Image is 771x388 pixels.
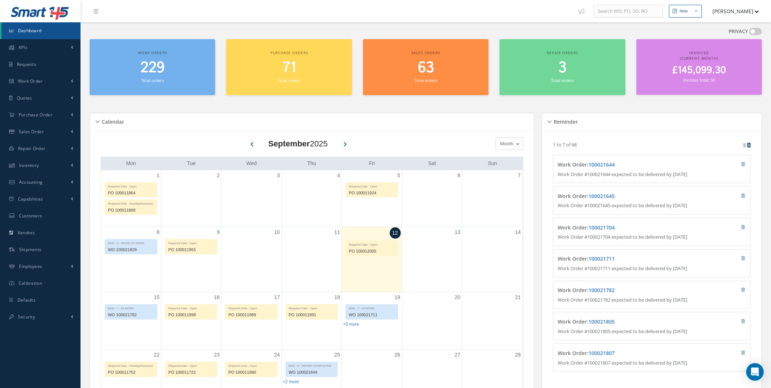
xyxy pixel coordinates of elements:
td: September 7, 2025 [462,170,522,227]
div: WO 100021644 [286,368,337,377]
td: September 1, 2025 [101,170,161,227]
div: Required Date - Open [346,183,397,189]
span: Shipments [19,246,42,253]
div: Required Date - Open [346,241,397,247]
a: Wednesday [245,159,258,168]
a: September 13, 2025 [453,227,462,238]
span: : [587,224,615,231]
div: Required Date - Open [225,305,277,311]
a: Sales orders 63 Total orders [363,39,489,95]
p: Work Order #100021805 expected to be delivered by [DATE] [558,328,745,335]
div: EDD - 7 - IN WORK [105,305,157,311]
td: September 8, 2025 [101,227,161,292]
span: Defaults [18,297,35,303]
a: Sunday [486,159,498,168]
span: (Current Month) [680,56,718,61]
a: September 15, 2025 [152,292,161,303]
a: September 7, 2025 [516,170,522,181]
a: September 17, 2025 [273,292,281,303]
small: Total orders [141,78,164,83]
a: 100021644 [588,161,615,168]
div: PO 100011752 [105,368,157,377]
a: Saturday [427,159,437,168]
span: KPIs [19,44,27,51]
a: September 20, 2025 [453,292,462,303]
a: September 10, 2025 [273,227,281,238]
a: Show 2 more events [283,379,299,384]
p: Work Order #100021645 expected to be delivered by [DATE] [558,202,745,209]
span: Work Order [18,78,43,84]
a: September 26, 2025 [393,350,402,360]
a: September 23, 2025 [213,350,221,360]
span: Calibration [19,280,42,286]
small: Total orders [414,78,437,83]
a: September 12, 2025 [390,227,401,239]
td: September 4, 2025 [281,170,341,227]
div: EDD - 8 - REPAIR COMPLETED [286,362,337,368]
h4: Work Order [558,256,696,262]
span: Customers [19,213,42,219]
a: Thursday [306,159,318,168]
div: New [680,8,688,14]
span: Vendors [18,230,35,236]
td: September 2, 2025 [161,170,221,227]
a: September 2, 2025 [216,170,221,181]
span: 63 [418,57,434,78]
td: September 12, 2025 [342,227,402,292]
a: September 14, 2025 [513,227,522,238]
div: PO 100011868 [105,206,157,214]
h4: Work Order [558,193,696,199]
div: EDD - 7 - IN WORK [346,305,397,311]
span: Purchase orders [270,50,308,55]
td: September 16, 2025 [161,292,221,350]
span: Invoiced [689,50,709,55]
a: September 4, 2025 [336,170,341,181]
span: Requests [17,61,36,67]
a: 100021805 [588,318,615,325]
div: PO 100011880 [225,368,277,377]
a: September 3, 2025 [276,170,281,181]
span: : [587,255,615,262]
td: September 10, 2025 [221,227,281,292]
button: New [669,5,702,18]
div: Required Date - Partially/Received [105,200,157,206]
div: Open Intercom Messenger [746,363,764,381]
span: 71 [282,57,296,78]
div: PO 100011924 [346,189,397,197]
p: Work Order #100021807 expected to be delivered by [DATE] [558,359,745,367]
a: September 6, 2025 [456,170,462,181]
td: September 19, 2025 [342,292,402,350]
div: Required Date - Open [165,362,217,368]
div: PO 100011864 [105,189,157,197]
small: Total orders [278,78,300,83]
span: Month [498,140,513,148]
td: September 17, 2025 [221,292,281,350]
input: Search WO, PO, SO, RO [594,5,663,18]
span: Security [18,314,35,320]
a: Friday [367,159,376,168]
div: Required Date - Partially/Received [105,362,157,368]
td: September 6, 2025 [402,170,462,227]
span: Sales Order [19,128,44,135]
span: : [587,161,615,168]
b: September [268,139,310,148]
a: Invoiced (Current Month) £145,099.30 Invoices Total: 50 [636,39,762,95]
div: Required Date - Open [105,183,157,189]
span: Purchase Order [19,112,52,118]
h4: Work Order [558,225,696,231]
p: Work Order #100021782 expected to be delivered by [DATE] [558,296,745,304]
span: 229 [141,57,165,78]
div: PO 100011955 [165,246,217,254]
h5: Calendar [100,116,124,125]
div: Required Date - Open [165,305,217,311]
span: Repair Order [18,145,46,152]
span: £145,099.30 [672,63,726,78]
span: Work orders [138,50,167,55]
a: Dashboard [1,22,81,39]
a: 100021645 [588,193,615,199]
span: Capabilities [18,196,43,202]
small: Invoices Total: 50 [683,77,715,83]
a: September 21, 2025 [513,292,522,303]
td: September 13, 2025 [402,227,462,292]
div: WO 100021711 [346,311,397,319]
